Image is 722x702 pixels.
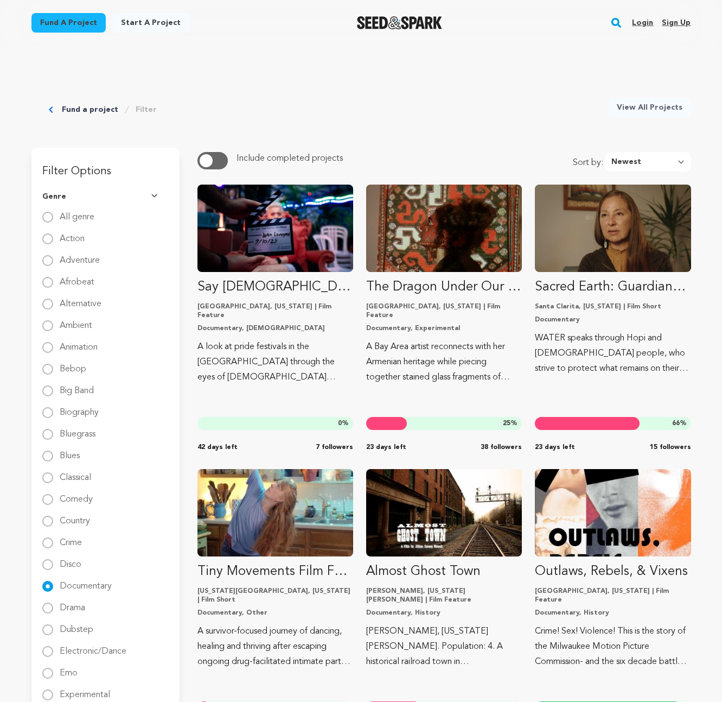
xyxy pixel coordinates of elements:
a: View All Projects [608,98,691,117]
span: % [672,419,687,428]
p: Documentary, Experimental [366,324,522,333]
p: Crime! Sex! Violence! This is the story of the Milwaukee Motion Picture Commission- and the six d... [535,624,691,669]
a: Start a project [112,13,189,33]
p: Documentary, [DEMOGRAPHIC_DATA] [197,324,353,333]
p: Documentary, History [535,609,691,617]
span: 23 days left [535,443,575,452]
p: The Dragon Under Our Feet [366,279,522,296]
p: Santa Clarita, [US_STATE] | Film Short [535,302,691,311]
p: [US_STATE][GEOGRAPHIC_DATA], [US_STATE] | Film Short [197,587,353,604]
p: [GEOGRAPHIC_DATA], [US_STATE] | Film Feature [535,587,691,604]
button: Genre [42,182,169,211]
a: Fund The Dragon Under Our Feet [366,185,522,385]
label: Animation [60,334,98,352]
label: Comedy [60,486,93,504]
p: Say [DEMOGRAPHIC_DATA]: The Faces of Pride [197,279,353,296]
span: Genre [42,191,66,202]
span: 23 days left [366,443,406,452]
span: Sort by: [573,156,605,172]
span: 38 followers [481,443,522,452]
a: Fund a project [62,104,118,115]
label: Country [60,508,90,526]
label: Disco [60,552,81,569]
h3: Filter Options [31,148,180,182]
label: Afrobeat [60,269,94,287]
a: Fund Almost Ghost Town [366,469,522,669]
label: Adventure [60,248,100,265]
p: Sacred Earth: Guardians of Water [535,279,691,296]
p: Documentary [535,315,691,324]
span: 42 days left [197,443,238,452]
p: A look at pride festivals in the [GEOGRAPHIC_DATA] through the eyes of [DEMOGRAPHIC_DATA] recordi... [197,339,353,385]
label: Bluegrass [60,421,95,439]
label: Alternative [60,291,101,308]
p: [GEOGRAPHIC_DATA], [US_STATE] | Film Feature [197,302,353,320]
p: [PERSON_NAME], [US_STATE][PERSON_NAME] | Film Feature [366,587,522,604]
a: Filter [136,104,157,115]
div: Breadcrumb [49,98,157,122]
img: Seed&Spark Arrow Down Icon [151,194,160,199]
span: Include completed projects [237,154,343,163]
label: All genre [60,204,94,222]
a: Fund Outlaws, Rebels, &amp; Vixens [535,469,691,669]
p: Documentary, History [366,609,522,617]
label: Emo [60,660,78,678]
p: Tiny Movements Film Festival Tour [197,563,353,580]
span: 66 [672,420,680,427]
img: Seed&Spark Logo Dark Mode [357,16,442,29]
a: Fund Tiny Movements Film Festival Tour [197,469,353,669]
label: Electronic/Dance [60,638,126,656]
label: Classical [60,465,91,482]
label: Ambient [60,313,92,330]
label: Biography [60,400,99,417]
span: % [503,419,517,428]
a: Login [632,14,653,31]
a: Fund Say Gay: The Faces of Pride [197,185,353,385]
span: % [338,419,349,428]
label: Drama [60,595,85,612]
label: Big Band [60,378,94,395]
p: A survivor-focused journey of dancing, healing and thriving after escaping ongoing drug-facilitat... [197,624,353,669]
p: [PERSON_NAME], [US_STATE][PERSON_NAME]. Population: 4. A historical railroad town in [GEOGRAPHIC_... [366,624,522,669]
label: Dubstep [60,617,93,634]
span: 0 [338,420,342,427]
a: Sign up [662,14,691,31]
label: Blues [60,443,80,460]
a: Fund Sacred Earth: Guardians of Water [535,185,691,376]
p: A Bay Area artist reconnects with her Armenian heritage while piecing together stained glass frag... [366,339,522,385]
p: Documentary, Other [197,609,353,617]
label: Documentary [60,573,112,591]
p: Almost Ghost Town [366,563,522,580]
label: Action [60,226,85,243]
p: [GEOGRAPHIC_DATA], [US_STATE] | Film Feature [366,302,522,320]
label: Experimental [60,682,110,699]
p: Outlaws, Rebels, & Vixens [535,563,691,580]
span: 25 [503,420,510,427]
a: Seed&Spark Homepage [357,16,442,29]
p: WATER speaks through Hopi and [DEMOGRAPHIC_DATA] people, who strive to protect what remains on th... [535,331,691,376]
span: 15 followers [650,443,691,452]
a: Fund a project [31,13,106,33]
label: Bebop [60,356,86,374]
span: 7 followers [316,443,353,452]
label: Crime [60,530,82,547]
